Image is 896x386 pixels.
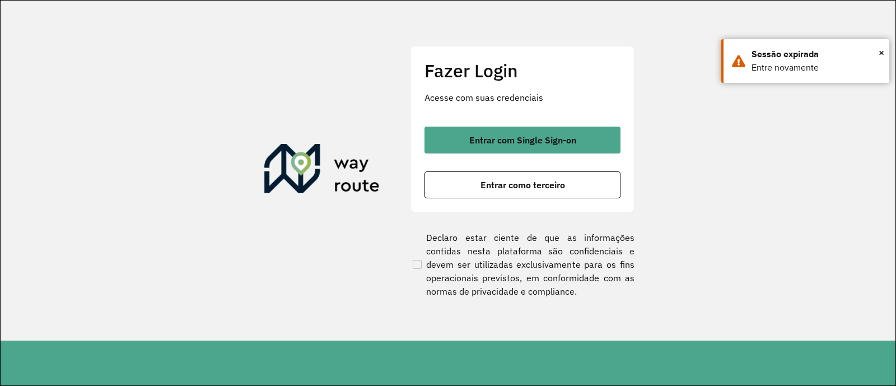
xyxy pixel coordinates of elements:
img: Roteirizador AmbevTech [264,144,380,198]
h2: Fazer Login [424,60,620,81]
span: × [879,44,884,61]
span: Entrar com Single Sign-on [469,136,576,145]
p: Acesse com suas credenciais [424,91,620,104]
button: button [424,127,620,154]
button: Close [879,44,884,61]
span: Entrar como terceiro [480,180,565,189]
div: Sessão expirada [752,48,881,61]
label: Declaro estar ciente de que as informações contidas nesta plataforma são confidenciais e devem se... [410,231,634,298]
button: button [424,171,620,198]
div: Entre novamente [752,61,881,75]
